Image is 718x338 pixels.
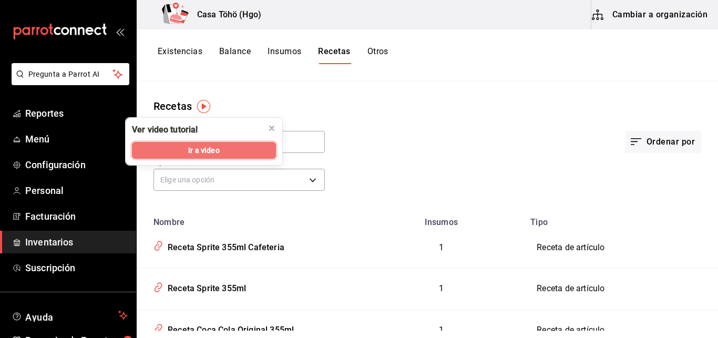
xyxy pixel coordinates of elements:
td: Receta de artículo [524,268,718,310]
div: Receta Sprite 355ml Cafeteria [163,238,284,254]
span: Configuración [25,158,128,172]
span: Reportes [25,106,128,120]
th: Tipo [524,211,718,227]
span: Facturación [25,209,128,223]
span: Inventarios [25,235,128,249]
button: Existencias [158,46,202,64]
span: Ir a video [188,145,219,156]
button: Ordenar por [625,131,701,153]
a: Pregunta a Parrot AI [7,76,129,87]
span: Ayuda [25,309,114,322]
th: Insumos [358,211,524,227]
img: Tooltip marker [197,100,210,113]
div: Receta Sprite 355ml [163,279,246,295]
span: Suscripción [25,261,128,275]
span: Personal [25,183,128,198]
button: Insumos [268,46,301,64]
td: Receta de artículo [524,227,718,268]
button: Pregunta a Parrot AI [12,63,129,85]
span: 1 [439,325,444,335]
div: Receta Coca Cola Original 355ml [163,320,294,336]
button: open_drawer_menu [116,27,124,36]
div: Elige una opción [153,169,325,191]
div: Recetas [153,98,192,114]
button: Recetas [318,46,350,64]
th: Nombre [137,211,358,227]
span: Menú [25,132,128,146]
button: close [263,120,280,137]
button: Balance [219,46,251,64]
button: Otros [367,46,388,64]
span: 1 [439,242,444,252]
div: Ver video tutorial [132,124,198,136]
span: 1 [439,283,444,293]
span: Pregunta a Parrot AI [28,69,113,80]
h3: Casa Töhö (Hgo) [189,8,261,21]
div: navigation tabs [158,46,388,64]
button: Ir a video [132,142,276,159]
